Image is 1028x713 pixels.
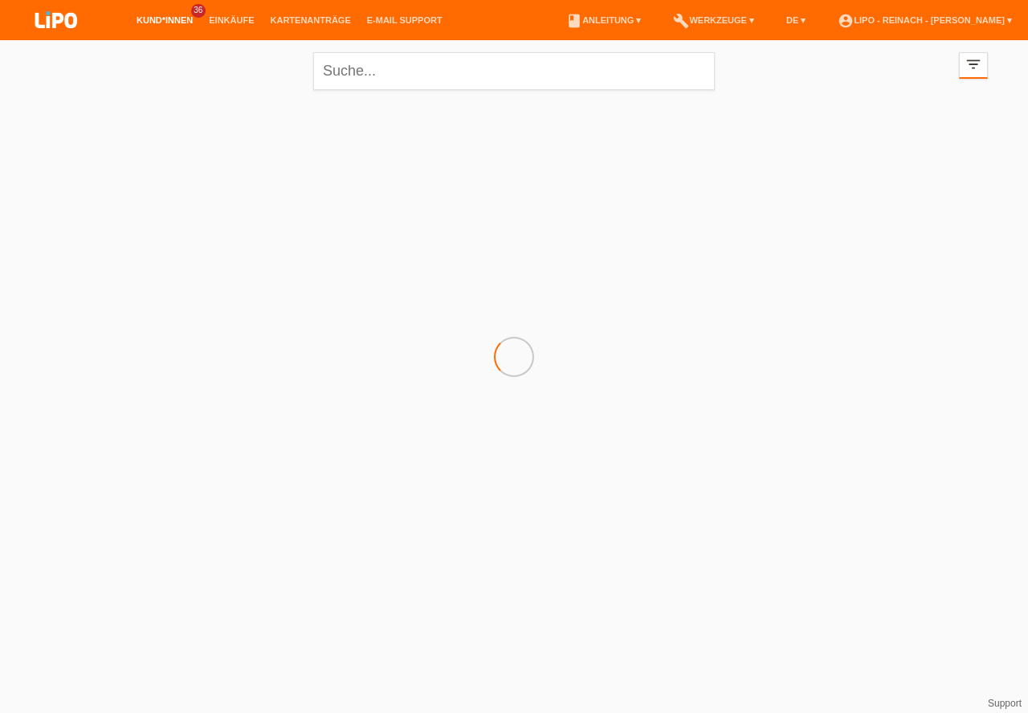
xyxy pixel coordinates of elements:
[128,15,201,25] a: Kund*innen
[359,15,451,25] a: E-Mail Support
[191,4,206,18] span: 36
[566,13,582,29] i: book
[988,698,1022,709] a: Support
[263,15,359,25] a: Kartenanträge
[16,33,96,45] a: LIPO pay
[778,15,814,25] a: DE ▾
[665,15,762,25] a: buildWerkzeuge ▾
[313,52,715,90] input: Suche...
[838,13,854,29] i: account_circle
[558,15,649,25] a: bookAnleitung ▾
[673,13,689,29] i: build
[830,15,1020,25] a: account_circleLIPO - Reinach - [PERSON_NAME] ▾
[201,15,262,25] a: Einkäufe
[965,55,982,73] i: filter_list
